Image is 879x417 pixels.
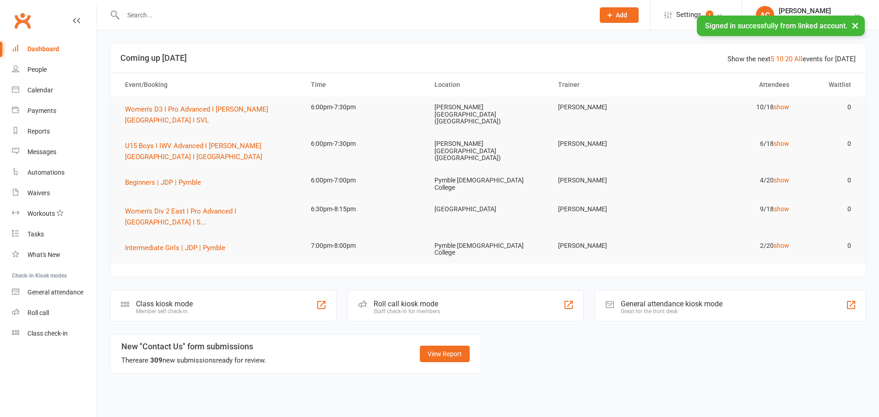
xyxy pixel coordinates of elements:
td: 2/20 [673,235,797,257]
td: Pymble [DEMOGRAPHIC_DATA] College [426,235,550,264]
div: There are new submissions ready for review. [121,355,266,366]
a: Automations [12,162,97,183]
span: U15 Boys I IWV Advanced I [PERSON_NAME][GEOGRAPHIC_DATA] I [GEOGRAPHIC_DATA] [125,142,262,161]
div: Staff check-in for members [374,308,440,315]
td: 6:30pm-8:15pm [303,198,426,220]
div: [PERSON_NAME] [779,7,831,15]
td: 6:00pm-7:00pm [303,170,426,191]
td: 0 [798,198,859,220]
h3: New "Contact Us" form submissions [121,342,266,351]
div: Workouts [27,210,55,217]
a: show [774,205,789,213]
a: Reports [12,121,97,142]
td: [GEOGRAPHIC_DATA] [426,198,550,220]
a: General attendance kiosk mode [12,282,97,303]
td: [PERSON_NAME] [550,198,673,220]
td: 9/18 [673,198,797,220]
a: show [774,176,789,184]
a: 5 [770,55,774,63]
th: Event/Booking [117,73,303,96]
div: Reports [27,128,50,135]
div: Automations [27,169,65,176]
a: People [12,59,97,80]
div: Tasks [27,230,44,238]
div: Roll call kiosk mode [374,299,440,308]
div: Class check-in [27,330,68,337]
th: Attendees [673,73,797,96]
div: General attendance kiosk mode [621,299,722,308]
td: [PERSON_NAME] [550,170,673,191]
a: Workouts [12,203,97,224]
a: show [774,140,789,147]
a: Dashboard [12,39,97,59]
td: 7:00pm-8:00pm [303,235,426,257]
a: Tasks [12,224,97,245]
button: U15 Boys I IWV Advanced I [PERSON_NAME][GEOGRAPHIC_DATA] I [GEOGRAPHIC_DATA] [125,140,294,162]
span: Women's Div 2 East I Pro Advanced I [GEOGRAPHIC_DATA] I S... [125,207,236,226]
div: Dashboard [27,45,59,53]
a: Calendar [12,80,97,101]
div: General attendance [27,289,83,296]
td: 0 [798,96,859,118]
a: Payments [12,101,97,121]
td: 6/18 [673,133,797,155]
td: 4/20 [673,170,797,191]
div: Show the next events for [DATE] [727,53,856,64]
button: Intermediate Girls | JDP | Pymble [125,242,232,253]
td: [PERSON_NAME][GEOGRAPHIC_DATA] ([GEOGRAPHIC_DATA]) [426,96,550,132]
span: Signed in successfully from linked account. [705,21,847,30]
td: 0 [798,170,859,191]
span: Settings [676,5,701,25]
span: 1 [706,11,713,20]
a: What's New [12,245,97,265]
div: Waivers [27,189,50,197]
a: Roll call [12,303,97,323]
h3: Coming up [DATE] [120,53,856,63]
td: 0 [798,235,859,257]
a: Clubworx [11,9,34,32]
td: [PERSON_NAME] [550,235,673,257]
div: Member self check-in [136,308,193,315]
div: Class kiosk mode [136,299,193,308]
a: Class kiosk mode [12,323,97,344]
span: Women's D3 I Pro Advanced I [PERSON_NAME][GEOGRAPHIC_DATA] I SVL [125,105,268,124]
a: show [774,242,789,249]
button: × [847,16,863,35]
span: Intermediate Girls | JDP | Pymble [125,244,225,252]
td: 10/18 [673,96,797,118]
td: Pymble [DEMOGRAPHIC_DATA] College [426,170,550,198]
input: Search... [120,9,588,21]
td: 6:00pm-7:30pm [303,96,426,118]
a: Waivers [12,183,97,203]
button: Add [600,7,639,23]
div: Roll call [27,309,49,316]
td: [PERSON_NAME] [550,133,673,155]
th: Time [303,73,426,96]
div: Messages [27,148,56,155]
a: View Report [420,346,470,362]
div: Calendar [27,86,53,94]
a: show [774,103,789,111]
a: 20 [785,55,792,63]
div: Payments [27,107,56,114]
th: Location [426,73,550,96]
a: Messages [12,142,97,162]
button: Beginners | JDP | Pymble [125,177,207,188]
button: Women's D3 I Pro Advanced I [PERSON_NAME][GEOGRAPHIC_DATA] I SVL [125,104,294,126]
span: Add [616,11,627,19]
th: Waitlist [798,73,859,96]
strong: 309 [150,356,163,364]
td: 6:00pm-7:30pm [303,133,426,155]
th: Trainer [550,73,673,96]
a: All [794,55,803,63]
div: What's New [27,251,60,258]
div: ProVolley Pty Ltd [779,15,831,23]
div: Great for the front desk [621,308,722,315]
span: Beginners | JDP | Pymble [125,178,201,187]
div: AC [756,6,774,24]
td: [PERSON_NAME] [550,96,673,118]
td: [PERSON_NAME][GEOGRAPHIC_DATA] ([GEOGRAPHIC_DATA]) [426,133,550,169]
td: 0 [798,133,859,155]
a: 10 [776,55,783,63]
div: People [27,66,47,73]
